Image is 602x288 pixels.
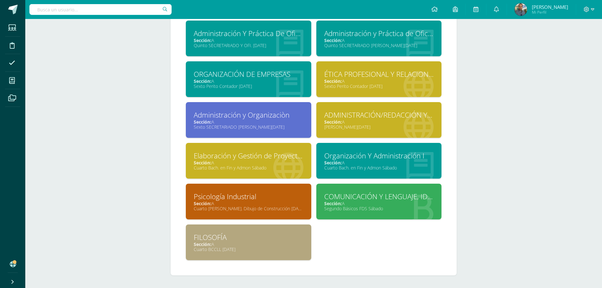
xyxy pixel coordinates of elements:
[186,61,311,97] a: ORGANIZACIÓN DE EMPRESASSección:ASexto Perito Contador [DATE]
[324,124,434,130] div: [PERSON_NAME][DATE]
[194,110,303,120] div: Administración y Organizaciòn
[194,83,303,89] div: Sexto Perito Contador [DATE]
[194,246,303,252] div: Cuarto BCCLL [DATE]
[324,119,434,125] div: A
[324,78,434,84] div: A
[194,200,211,206] span: Sección:
[194,42,303,48] div: Quinto SECRETARIADO Y OFI. [DATE]
[186,184,311,219] a: Psicología IndustrialSección:ACuarto [PERSON_NAME]. Dibujo de Construcción [DATE]
[324,119,342,125] span: Sección:
[194,205,303,211] div: Cuarto [PERSON_NAME]. Dibujo de Construcción [DATE]
[29,4,172,15] input: Busca un usuario...
[324,200,434,206] div: A
[186,21,311,56] a: Administración Y Práctica De OficinaSección:AQuinto SECRETARIADO Y OFI. [DATE]
[324,165,434,171] div: Cuarto Bach. en Fin y Admon Sábado
[316,21,442,56] a: Administración y Práctica de OficinaSección:AQuinto SECRETARIADO [PERSON_NAME][DATE]
[194,160,303,166] div: A
[324,110,434,120] div: ADMINISTRACIÓN/REDACCIÓN Y CORRESPONDENCIA
[186,224,311,260] a: FILOSOFÍASección:ACuarto BCCLL [DATE]
[194,37,303,43] div: A
[194,119,211,125] span: Sección:
[194,165,303,171] div: Cuarto Bach. en Fin y Admon Sábado
[532,4,568,10] span: [PERSON_NAME]
[194,119,303,125] div: A
[194,78,303,84] div: A
[324,192,434,201] div: COMUNICACIÓN Y LENGUAJE, IDIOMA ESPAÑOL
[194,124,303,130] div: Sexto SECRETARIADO [PERSON_NAME][DATE]
[324,37,342,43] span: Sección:
[316,143,442,179] a: Organización Y Administración ISección:ACuarto Bach. en Fin y Admon Sábado
[194,160,211,166] span: Sección:
[316,102,442,138] a: ADMINISTRACIÓN/REDACCIÓN Y CORRESPONDENCIASección:A[PERSON_NAME][DATE]
[324,200,342,206] span: Sección:
[194,78,211,84] span: Sección:
[194,241,211,247] span: Sección:
[324,160,434,166] div: A
[324,205,434,211] div: Segundo Básicos FDS Sábado
[186,102,311,138] a: Administración y OrganizaciònSección:ASexto SECRETARIADO [PERSON_NAME][DATE]
[324,160,342,166] span: Sección:
[194,69,303,79] div: ORGANIZACIÓN DE EMPRESAS
[324,69,434,79] div: ÉTICA PROFESIONAL Y RELACIONES HUMANAS
[316,61,442,97] a: ÉTICA PROFESIONAL Y RELACIONES HUMANASSección:ASexto Perito Contador [DATE]
[194,241,303,247] div: A
[194,192,303,201] div: Psicología Industrial
[194,37,211,43] span: Sección:
[324,42,434,48] div: Quinto SECRETARIADO [PERSON_NAME][DATE]
[324,28,434,38] div: Administración y Práctica de Oficina
[324,83,434,89] div: Sexto Perito Contador [DATE]
[316,184,442,219] a: COMUNICACIÓN Y LENGUAJE, IDIOMA ESPAÑOLSección:ASegundo Básicos FDS Sábado
[324,78,342,84] span: Sección:
[194,151,303,161] div: Elaboración y Gestión de Proyectos
[514,3,527,16] img: d6f0e0fc8294f30e16f7c5e2178e4d9f.png
[324,151,434,161] div: Organización Y Administración I
[532,9,568,15] span: Mi Perfil
[194,28,303,38] div: Administración Y Práctica De Oficina
[186,143,311,179] a: Elaboración y Gestión de ProyectosSección:ACuarto Bach. en Fin y Admon Sábado
[324,37,434,43] div: A
[194,232,303,242] div: FILOSOFÍA
[194,200,303,206] div: A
